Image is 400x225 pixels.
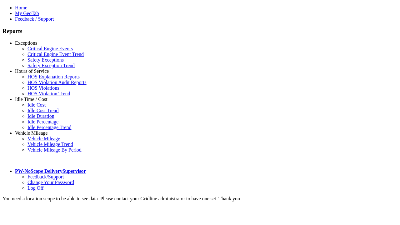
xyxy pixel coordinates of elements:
[15,16,54,22] a: Feedback / Support
[27,174,64,179] a: Feedback/Support
[27,80,87,85] a: HOS Violation Audit Reports
[15,11,39,16] a: My GeoTab
[27,85,59,91] a: HOS Violations
[15,68,49,74] a: Hours of Service
[27,125,71,130] a: Idle Percentage Trend
[15,130,47,136] a: Vehicle Mileage
[27,142,73,147] a: Vehicle Mileage Trend
[2,28,397,35] h3: Reports
[27,108,59,113] a: Idle Cost Trend
[27,136,60,141] a: Vehicle Mileage
[2,196,397,202] div: You need a location scope to be able to see data. Please contact your Gridline administrator to h...
[27,113,54,119] a: Idle Duration
[27,180,74,185] a: Change Your Password
[15,40,37,46] a: Exceptions
[27,63,75,68] a: Safety Exception Trend
[15,168,86,174] a: PW-NoScope DeliverySupervisor
[27,46,73,51] a: Critical Engine Events
[27,91,70,96] a: HOS Violation Trend
[27,119,58,124] a: Idle Percentage
[27,102,46,107] a: Idle Cost
[15,97,47,102] a: Idle Time / Cost
[15,5,27,10] a: Home
[27,185,44,191] a: Log Off
[27,57,64,62] a: Safety Exceptions
[27,52,84,57] a: Critical Engine Event Trend
[27,147,82,152] a: Vehicle Mileage By Period
[27,74,80,79] a: HOS Explanation Reports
